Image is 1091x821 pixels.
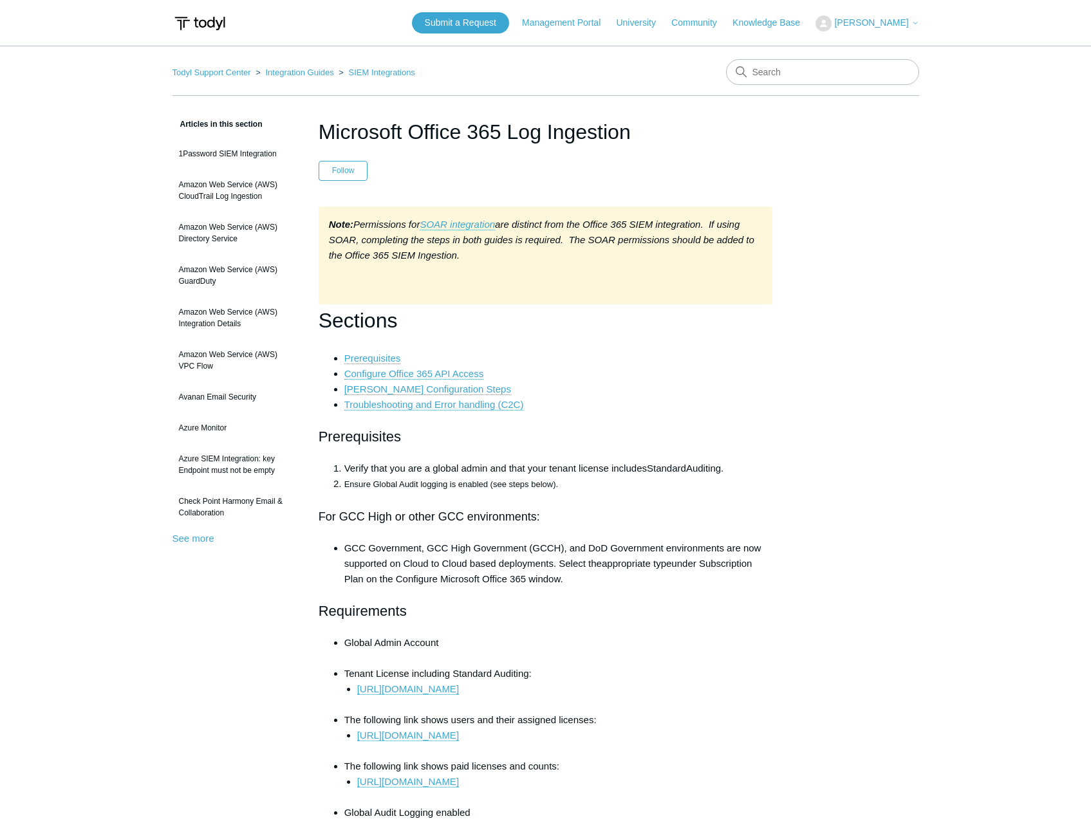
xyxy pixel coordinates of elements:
a: SIEM Integrations [349,68,415,77]
a: Amazon Web Service (AWS) CloudTrail Log Ingestion [173,172,299,208]
h1: Microsoft Office 365 Log Ingestion [319,116,773,147]
a: Troubleshooting and Error handling (C2C) [344,399,524,410]
li: The following link shows paid licenses and counts: [344,759,773,805]
a: Management Portal [522,16,613,30]
a: [URL][DOMAIN_NAME] [357,776,459,788]
a: Submit a Request [412,12,509,33]
a: See more [173,533,214,544]
a: SOAR integration [420,219,495,230]
span: Auditing [686,463,721,474]
a: University [616,16,668,30]
li: SIEM Integrations [336,68,415,77]
button: Follow Article [319,161,368,180]
a: [PERSON_NAME] Configuration Steps [344,383,511,395]
a: Configure Office 365 API Access [344,368,484,380]
span: appropriate type [602,558,671,569]
span: Standard [647,463,686,474]
a: Avanan Email Security [173,385,299,409]
strong: Note: [329,219,353,230]
a: Azure SIEM Integration: key Endpoint must not be empty [173,447,299,483]
span: . [721,463,723,474]
a: Prerequisites [344,353,401,364]
li: Tenant License including Standard Auditing: [344,666,773,712]
a: Integration Guides [265,68,333,77]
span: Verify that you are a global admin and that your tenant license includes [344,463,647,474]
span: under Subscription Plan on the Configure Microsoft Office 365 window. [344,558,752,584]
h2: Requirements [319,600,773,622]
a: Azure Monitor [173,416,299,440]
a: Check Point Harmony Email & Collaboration [173,489,299,525]
span: GCC Government, GCC High Government (GCCH), and DoD Government environments are now supported on ... [344,542,761,569]
a: Amazon Web Service (AWS) GuardDuty [173,257,299,293]
span: Articles in this section [173,120,263,129]
span: For GCC High or other GCC environments: [319,510,540,523]
a: Amazon Web Service (AWS) VPC Flow [173,342,299,378]
a: [URL][DOMAIN_NAME] [357,683,459,695]
h2: Prerequisites [319,425,773,448]
span: Ensure Global Audit logging is enabled (see steps below). [344,479,558,489]
a: [URL][DOMAIN_NAME] [357,730,459,741]
a: 1Password SIEM Integration [173,142,299,166]
span: [PERSON_NAME] [834,17,908,28]
a: Amazon Web Service (AWS) Directory Service [173,215,299,251]
a: Knowledge Base [732,16,813,30]
em: are distinct from the Office 365 SIEM integration. If using SOAR, completing the steps in both gu... [329,219,754,261]
a: Todyl Support Center [173,68,251,77]
img: Todyl Support Center Help Center home page [173,12,227,35]
li: Global Admin Account [344,635,773,666]
h1: Sections [319,304,773,337]
a: Community [671,16,730,30]
button: [PERSON_NAME] [816,15,918,32]
input: Search [726,59,919,85]
em: Permissions for [329,219,420,230]
li: Integration Guides [253,68,336,77]
a: Amazon Web Service (AWS) Integration Details [173,300,299,336]
li: Todyl Support Center [173,68,254,77]
li: The following link shows users and their assigned licenses: [344,712,773,759]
